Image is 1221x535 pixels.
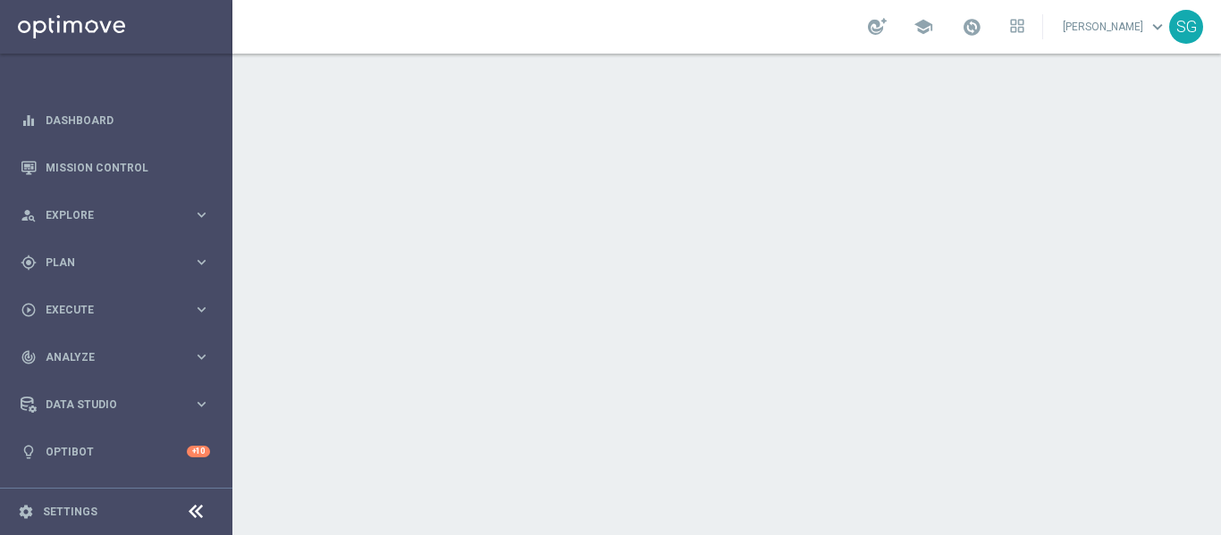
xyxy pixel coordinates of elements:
span: Explore [46,210,193,221]
div: Dashboard [21,96,210,144]
div: Plan [21,255,193,271]
span: Execute [46,305,193,315]
i: keyboard_arrow_right [193,396,210,413]
i: settings [18,504,34,520]
a: Dashboard [46,96,210,144]
i: person_search [21,207,37,223]
div: Execute [21,302,193,318]
div: Data Studio [21,397,193,413]
i: keyboard_arrow_right [193,206,210,223]
div: Optibot [21,428,210,475]
i: gps_fixed [21,255,37,271]
i: lightbulb [21,444,37,460]
button: track_changes Analyze keyboard_arrow_right [20,350,211,364]
button: equalizer Dashboard [20,113,211,128]
button: lightbulb Optibot +10 [20,445,211,459]
i: play_circle_outline [21,302,37,318]
span: Data Studio [46,399,193,410]
div: Explore [21,207,193,223]
a: Mission Control [46,144,210,191]
div: Mission Control [21,144,210,191]
button: play_circle_outline Execute keyboard_arrow_right [20,303,211,317]
i: keyboard_arrow_right [193,348,210,365]
span: school [914,17,933,37]
a: Optibot [46,428,187,475]
div: SG [1169,10,1203,44]
i: keyboard_arrow_right [193,301,210,318]
button: person_search Explore keyboard_arrow_right [20,208,211,222]
span: keyboard_arrow_down [1148,17,1167,37]
span: Plan [46,257,193,268]
button: Mission Control [20,161,211,175]
button: Data Studio keyboard_arrow_right [20,397,211,412]
i: keyboard_arrow_right [193,254,210,271]
button: gps_fixed Plan keyboard_arrow_right [20,255,211,270]
i: track_changes [21,349,37,365]
div: Analyze [21,349,193,365]
a: Settings [43,506,97,517]
a: [PERSON_NAME]keyboard_arrow_down [1061,13,1169,40]
span: Analyze [46,352,193,363]
i: equalizer [21,113,37,129]
div: +10 [187,446,210,457]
